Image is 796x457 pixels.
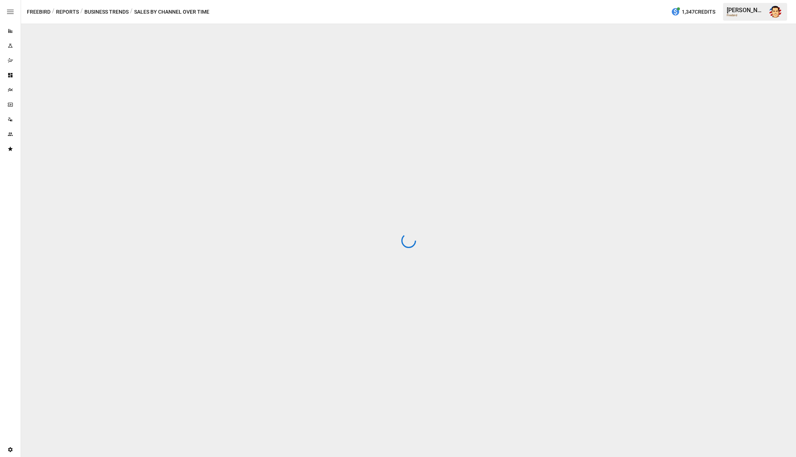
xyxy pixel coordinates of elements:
div: / [52,7,55,17]
div: / [80,7,83,17]
div: [PERSON_NAME] [727,7,765,14]
span: 1,347 Credits [682,7,715,17]
img: Austin Gardner-Smith [769,6,781,18]
div: / [130,7,133,17]
button: Business Trends [84,7,129,17]
button: Reports [56,7,79,17]
button: 1,347Credits [668,5,718,19]
button: Freebird [27,7,50,17]
div: Freebird [727,14,765,17]
button: Austin Gardner-Smith [765,1,786,22]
